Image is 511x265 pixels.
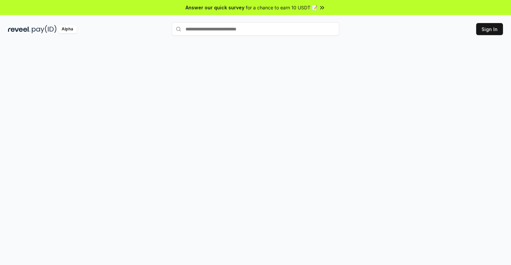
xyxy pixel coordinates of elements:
[186,4,244,11] span: Answer our quick survey
[476,23,503,35] button: Sign In
[58,25,77,33] div: Alpha
[8,25,30,33] img: reveel_dark
[32,25,57,33] img: pay_id
[246,4,317,11] span: for a chance to earn 10 USDT 📝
